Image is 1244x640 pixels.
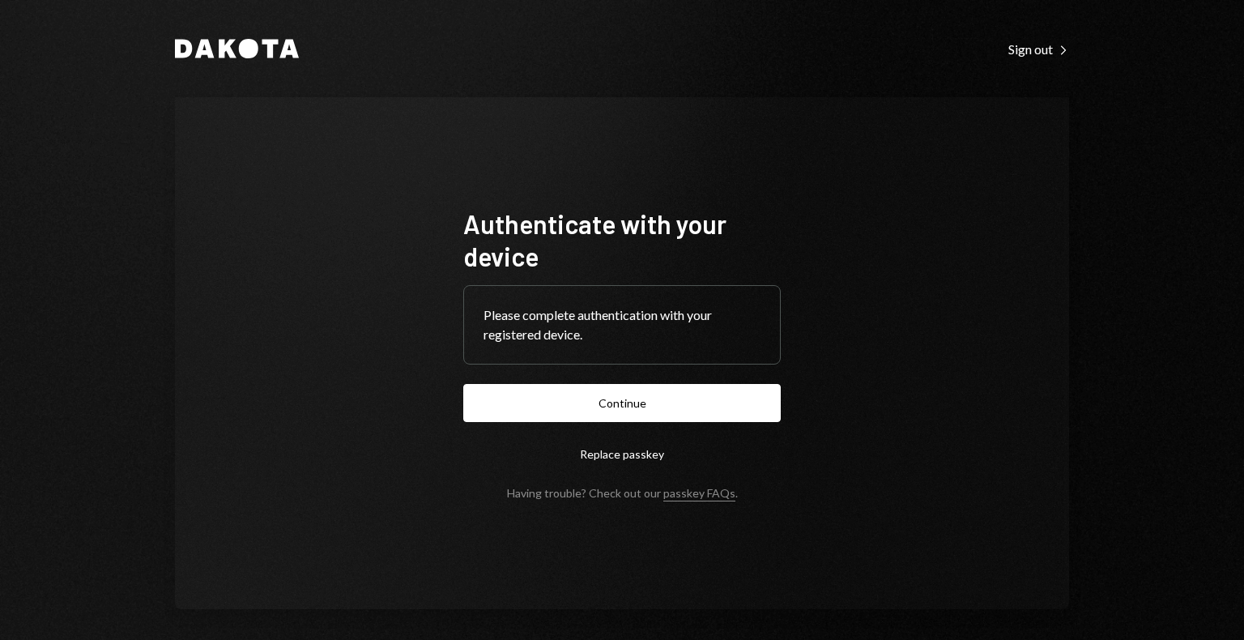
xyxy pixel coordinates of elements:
div: Please complete authentication with your registered device. [484,305,760,344]
h1: Authenticate with your device [463,207,781,272]
div: Having trouble? Check out our . [507,486,738,500]
a: Sign out [1008,40,1069,58]
button: Replace passkey [463,435,781,473]
div: Sign out [1008,41,1069,58]
a: passkey FAQs [663,486,735,501]
button: Continue [463,384,781,422]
